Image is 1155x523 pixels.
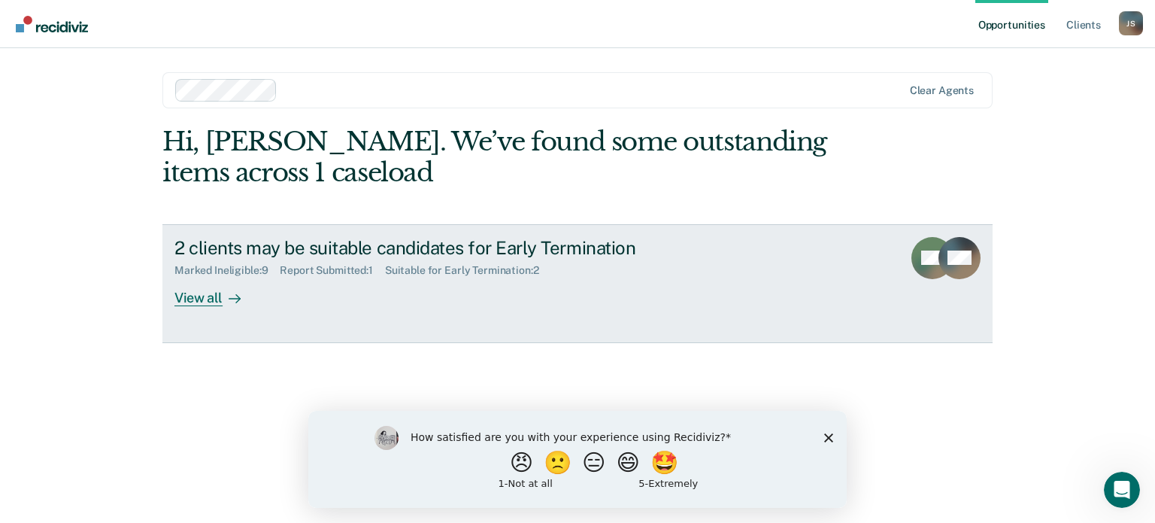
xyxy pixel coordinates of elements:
[280,264,385,277] div: Report Submitted : 1
[385,264,551,277] div: Suitable for Early Termination : 2
[174,277,259,306] div: View all
[16,16,88,32] img: Recidiviz
[162,224,993,343] a: 2 clients may be suitable candidates for Early TerminationMarked Ineligible:9Report Submitted:1Su...
[1104,472,1140,508] iframe: Intercom live chat
[162,126,826,188] div: Hi, [PERSON_NAME]. We’ve found some outstanding items across 1 caseload
[174,237,702,259] div: 2 clients may be suitable candidates for Early Termination
[910,84,974,97] div: Clear agents
[1119,11,1143,35] button: Profile dropdown button
[174,264,280,277] div: Marked Ineligible : 9
[308,411,847,508] iframe: Survey by Kim from Recidiviz
[1119,11,1143,35] div: J S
